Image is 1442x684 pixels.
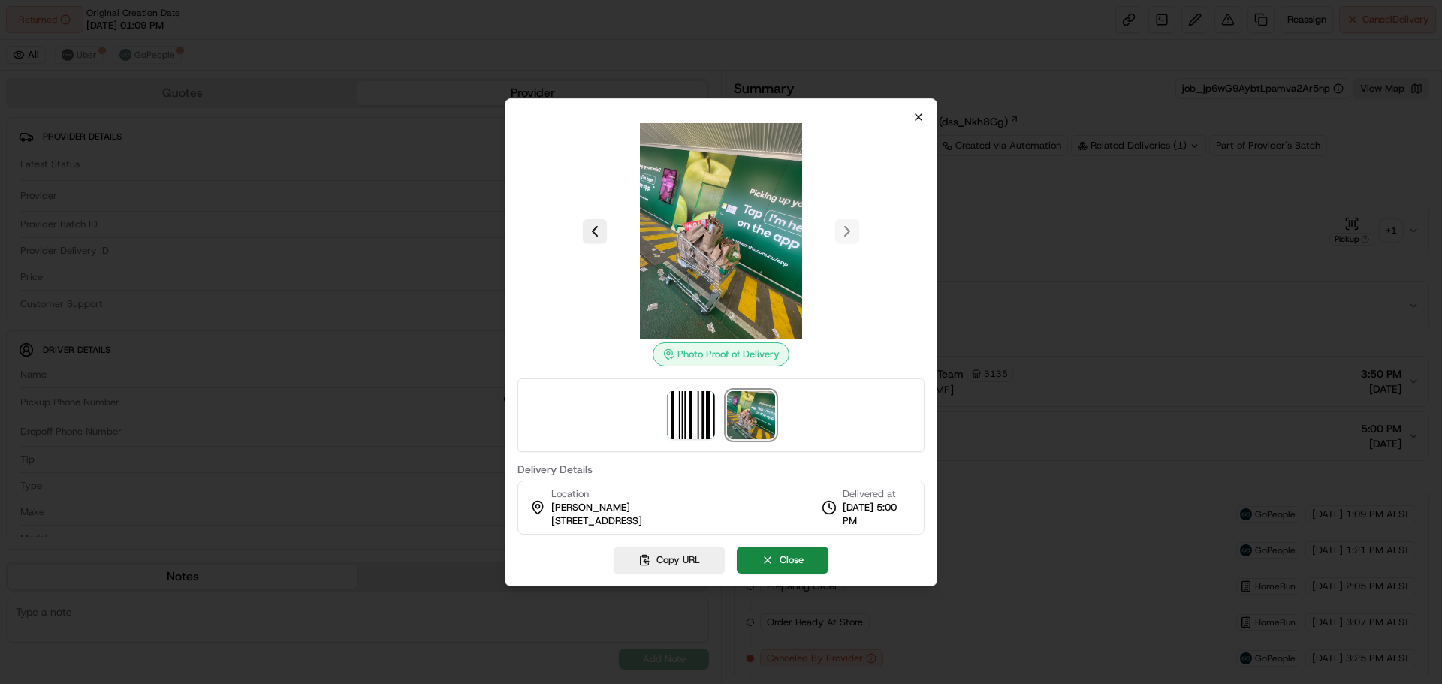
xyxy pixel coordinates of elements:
[613,123,829,339] img: photo_proof_of_delivery image
[517,464,925,475] label: Delivery Details
[653,342,789,366] div: Photo Proof of Delivery
[737,547,828,574] button: Close
[551,501,630,514] span: [PERSON_NAME]
[551,487,589,501] span: Location
[843,501,912,528] span: [DATE] 5:00 PM
[667,391,715,439] img: barcode_scan_on_pickup image
[614,547,725,574] button: Copy URL
[843,487,912,501] span: Delivered at
[727,391,775,439] img: photo_proof_of_delivery image
[551,514,642,528] span: [STREET_ADDRESS]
